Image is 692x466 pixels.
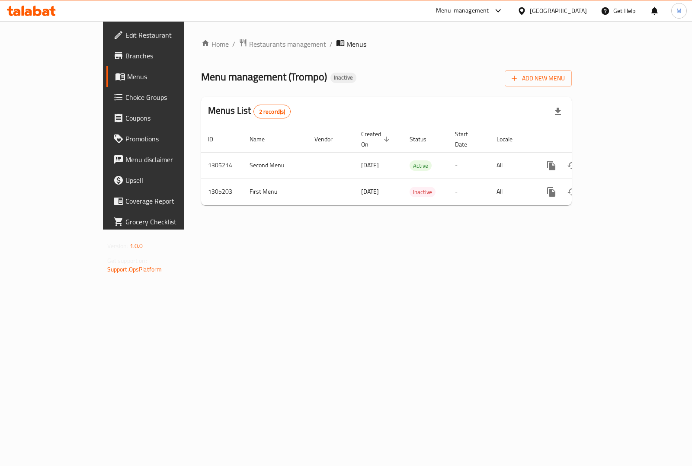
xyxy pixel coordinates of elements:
a: Menu disclaimer [106,149,218,170]
span: Menu management ( Trompo ) [201,67,327,86]
button: Change Status [562,155,583,176]
span: Get support on: [107,255,147,266]
span: Branches [125,51,211,61]
span: ID [208,134,224,144]
span: [DATE] [361,160,379,171]
button: Add New Menu [505,70,572,86]
td: All [490,179,534,205]
span: Menus [127,71,211,82]
a: Grocery Checklist [106,211,218,232]
a: Branches [106,45,218,66]
li: / [330,39,333,49]
td: - [448,179,490,205]
span: Status [410,134,438,144]
span: Add New Menu [512,73,565,84]
span: Inactive [330,74,356,81]
td: - [448,152,490,179]
td: First Menu [243,179,308,205]
span: Inactive [410,187,436,197]
a: Menus [106,66,218,87]
td: Second Menu [243,152,308,179]
span: Version: [107,240,128,252]
button: more [541,182,562,202]
span: Start Date [455,129,479,150]
span: Created On [361,129,392,150]
span: Coverage Report [125,196,211,206]
td: 1305203 [201,179,243,205]
a: Coverage Report [106,191,218,211]
span: Edit Restaurant [125,30,211,40]
table: enhanced table [201,126,631,205]
span: Active [410,161,432,171]
span: Choice Groups [125,92,211,102]
div: Total records count [253,105,291,118]
div: Menu-management [436,6,489,16]
button: more [541,155,562,176]
a: Coupons [106,108,218,128]
span: 2 record(s) [254,108,291,116]
a: Support.OpsPlatform [107,264,162,275]
li: / [232,39,235,49]
a: Promotions [106,128,218,149]
span: Name [250,134,276,144]
a: Choice Groups [106,87,218,108]
div: [GEOGRAPHIC_DATA] [530,6,587,16]
span: [DATE] [361,186,379,197]
td: All [490,152,534,179]
span: Vendor [314,134,344,144]
nav: breadcrumb [201,38,572,50]
span: Menu disclaimer [125,154,211,165]
div: Inactive [330,73,356,83]
span: Grocery Checklist [125,217,211,227]
td: 1305214 [201,152,243,179]
h2: Menus List [208,104,291,118]
a: Upsell [106,170,218,191]
a: Edit Restaurant [106,25,218,45]
span: 1.0.0 [130,240,143,252]
span: Locale [497,134,524,144]
span: Menus [346,39,366,49]
span: M [676,6,682,16]
span: Promotions [125,134,211,144]
div: Export file [548,101,568,122]
span: Coupons [125,113,211,123]
span: Upsell [125,175,211,185]
span: Restaurants management [249,39,326,49]
button: Change Status [562,182,583,202]
a: Restaurants management [239,38,326,50]
th: Actions [534,126,631,153]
